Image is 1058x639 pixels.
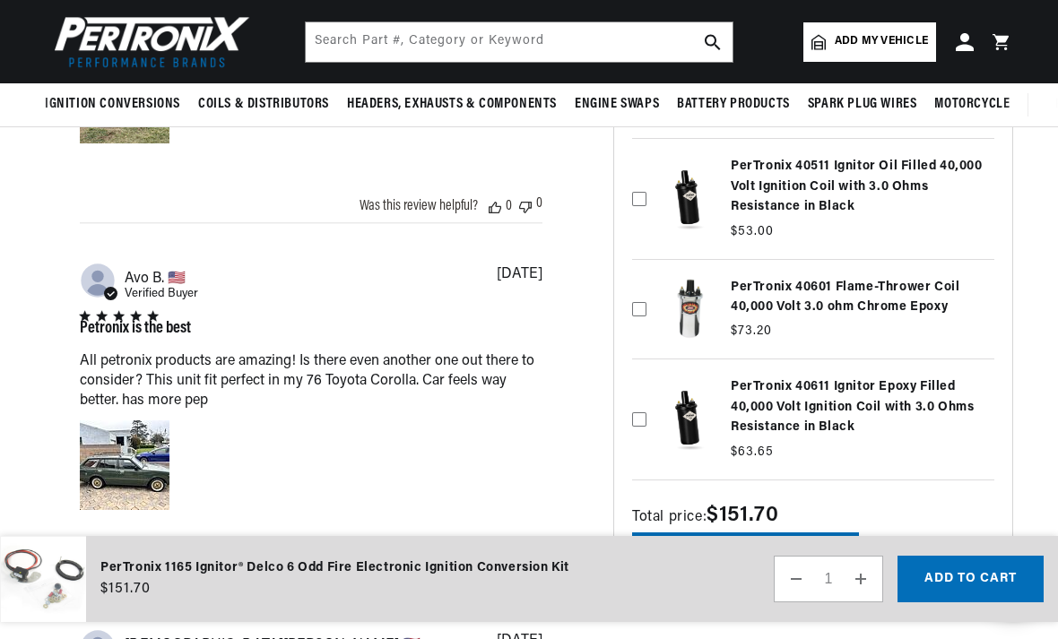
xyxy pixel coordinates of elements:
[125,288,198,299] span: Verified Buyer
[677,95,790,114] span: Battery Products
[575,95,659,114] span: Engine Swaps
[306,22,733,62] input: Search Part #, Category or Keyword
[536,196,542,213] div: 0
[100,578,151,600] span: $151.70
[360,199,478,213] div: Was this review helpful?
[80,321,191,337] div: Petronix is the best
[80,311,191,321] div: 5 star rating out of 5 stars
[566,83,668,125] summary: Engine Swaps
[707,504,778,525] strong: $151.70
[489,199,501,213] div: Vote up
[835,33,928,50] span: Add my vehicle
[799,83,926,125] summary: Spark Plug Wires
[45,95,180,114] span: Ignition Conversions
[519,196,532,213] div: Vote down
[808,95,917,114] span: Spark Plug Wires
[189,83,338,125] summary: Coils & Distributors
[925,83,1019,125] summary: Motorcycle
[898,556,1044,602] button: Add to cart
[497,267,542,281] div: [DATE]
[347,95,557,114] span: Headers, Exhausts & Components
[125,269,186,286] span: Avo B.
[198,95,329,114] span: Coils & Distributors
[934,95,1010,114] span: Motorcycle
[338,83,566,125] summary: Headers, Exhausts & Components
[803,22,936,62] a: Add my vehicle
[632,509,778,523] span: Total price:
[693,22,733,62] button: search button
[80,420,169,510] div: Image of Review by Avo B. on June 06, 23 number 1
[668,83,799,125] summary: Battery Products
[632,532,859,573] button: Add all to cart
[45,83,189,125] summary: Ignition Conversions
[45,11,251,73] img: Pertronix
[100,558,569,578] div: PerTronix 1165 Ignitor® Delco 6 Odd Fire Electronic Ignition Conversion Kit
[506,199,512,213] div: 0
